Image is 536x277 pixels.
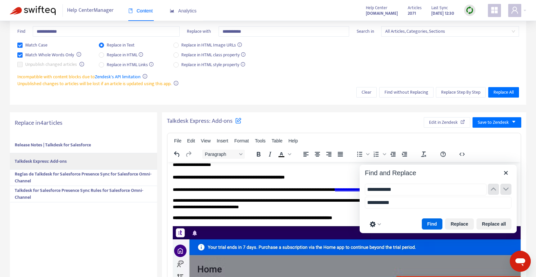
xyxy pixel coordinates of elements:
button: Preferences [367,220,383,229]
span: info-circle [77,52,81,57]
span: Replace in HTML style property [179,61,248,68]
span: Find without Replacing [384,89,428,96]
iframe: Button to launch messaging window [510,251,531,272]
button: Justify [335,150,346,159]
span: All Articles, Categories, Sections [385,27,515,36]
span: Help Center Manager [67,4,114,17]
button: Clear formatting [418,150,429,159]
strong: 2071 [408,10,416,17]
span: Unpublished changes to articles will be lost if an article is updated using this app. [17,80,171,87]
button: Clear [356,87,377,98]
button: Replace [445,218,474,230]
span: Help [288,138,298,143]
button: Save to Zendeskcaret-down [473,117,521,128]
span: appstore [491,6,498,14]
span: Content [128,8,153,13]
button: Align left [300,150,312,159]
span: area-chart [170,9,174,13]
button: Align right [323,150,334,159]
span: Save to Zendesk [478,119,509,126]
button: Italic [264,150,276,159]
span: book [128,9,133,13]
span: user [511,6,519,14]
button: Close [500,167,511,178]
span: Last Sync [431,4,448,11]
span: Match Case [23,42,50,49]
span: Format [234,138,249,143]
h5: Replace in 4 articles [15,120,152,127]
button: Block Paragraph [202,150,245,159]
button: Help [438,150,449,159]
h5: Talkdesk Express: Add-ons [167,117,241,125]
span: Articles [408,4,421,11]
span: Replace in HTML Links [104,61,156,68]
button: Find without Replacing [379,87,434,98]
strong: [DATE] 12:30 [431,10,454,17]
span: Replace in HTML Image URLs [179,42,244,49]
button: Next [500,184,511,195]
span: Unpublish changed articles [23,61,80,68]
span: Edit in Zendesk [429,119,458,126]
span: Table [272,138,282,143]
button: Bold [253,150,264,159]
strong: Release Notes | Talkdesk for Salesforce [15,141,91,149]
button: Replace All [488,87,519,98]
span: Match Whole Words Only [23,51,77,59]
button: Redo [183,150,194,159]
img: Swifteq [10,6,56,15]
span: info-circle [143,74,147,79]
strong: Talkdesk for Salesforce Presence Sync Rules for Salesforce Omni-Channel [15,187,143,201]
span: Replace in Text [104,42,137,49]
span: Replace with [187,28,211,35]
span: caret-down [511,120,516,124]
button: Find [422,218,443,230]
span: Find [17,28,26,35]
button: Replace Step By Step [436,87,486,98]
button: Decrease indent [387,150,399,159]
button: Replace all [476,218,511,230]
span: Replace Step By Step [441,89,480,96]
strong: [DOMAIN_NAME] [366,10,398,17]
span: File [174,138,182,143]
button: Align center [312,150,323,159]
span: Analytics [170,8,197,13]
span: Help Center [366,4,387,11]
span: Tools [255,138,266,143]
span: Search in [357,28,374,35]
div: Text color Black [276,150,292,159]
div: Numbered list [371,150,387,159]
strong: Reglas de Talkdesk for Salesforce Presence Sync for Salesforce Omni-Channel [15,170,152,185]
span: Replace All [493,89,514,96]
img: sync.dc5367851b00ba804db3.png [466,6,474,14]
span: info-circle [80,62,84,66]
span: Paragraph [205,152,237,157]
a: Zendesk's API limitation [95,73,140,81]
div: Bullet list [354,150,370,159]
span: Incompatible with content blocks due to [17,73,140,81]
button: Edit in Zendesk [424,117,470,128]
span: Replace in HTML [104,51,146,59]
span: View [201,138,211,143]
strong: Talkdesk Express: Add-ons [15,157,67,165]
button: Undo [171,150,183,159]
button: Previous [488,184,499,195]
span: Edit [187,138,195,143]
span: Replace in HTML class property [179,51,248,59]
span: Clear [362,89,371,96]
a: [DOMAIN_NAME] [366,9,398,17]
button: Increase indent [399,150,410,159]
span: info-circle [174,81,178,85]
span: Insert [217,138,228,143]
